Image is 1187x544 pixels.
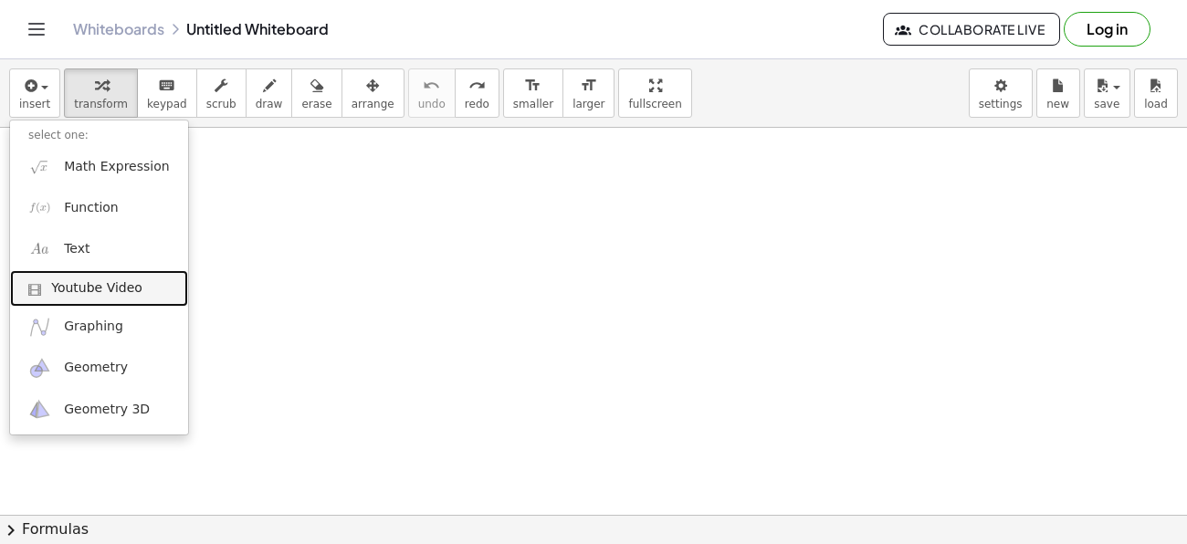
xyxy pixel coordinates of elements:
[22,15,51,44] button: Toggle navigation
[1046,98,1069,110] span: new
[883,13,1060,46] button: Collaborate Live
[196,68,247,118] button: scrub
[28,316,51,339] img: ggb-graphing.svg
[291,68,341,118] button: erase
[64,199,119,217] span: Function
[1094,98,1119,110] span: save
[628,98,681,110] span: fullscreen
[246,68,293,118] button: draw
[1084,68,1130,118] button: save
[158,75,175,97] i: keyboard
[64,401,150,419] span: Geometry 3D
[503,68,563,118] button: format_sizesmaller
[64,318,123,336] span: Graphing
[10,270,188,307] a: Youtube Video
[562,68,615,118] button: format_sizelarger
[618,68,691,118] button: fullscreen
[1064,12,1150,47] button: Log in
[352,98,394,110] span: arrange
[256,98,283,110] span: draw
[423,75,440,97] i: undo
[19,98,50,110] span: insert
[1036,68,1080,118] button: new
[572,98,604,110] span: larger
[28,196,51,219] img: f_x.png
[10,125,188,146] li: select one:
[979,98,1023,110] span: settings
[137,68,197,118] button: keyboardkeypad
[10,348,188,389] a: Geometry
[10,228,188,269] a: Text
[64,158,169,176] span: Math Expression
[341,68,404,118] button: arrange
[1134,68,1178,118] button: load
[28,155,51,178] img: sqrt_x.png
[73,20,164,38] a: Whiteboards
[468,75,486,97] i: redo
[465,98,489,110] span: redo
[301,98,331,110] span: erase
[898,21,1045,37] span: Collaborate Live
[28,398,51,421] img: ggb-3d.svg
[64,68,138,118] button: transform
[147,98,187,110] span: keypad
[513,98,553,110] span: smaller
[28,357,51,380] img: ggb-geometry.svg
[10,307,188,348] a: Graphing
[10,389,188,430] a: Geometry 3D
[64,359,128,377] span: Geometry
[10,187,188,228] a: Function
[418,98,446,110] span: undo
[408,68,456,118] button: undoundo
[64,240,89,258] span: Text
[455,68,499,118] button: redoredo
[206,98,236,110] span: scrub
[74,98,128,110] span: transform
[969,68,1033,118] button: settings
[9,68,60,118] button: insert
[1144,98,1168,110] span: load
[580,75,597,97] i: format_size
[524,75,541,97] i: format_size
[10,146,188,187] a: Math Expression
[28,237,51,260] img: Aa.png
[51,279,142,298] span: Youtube Video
